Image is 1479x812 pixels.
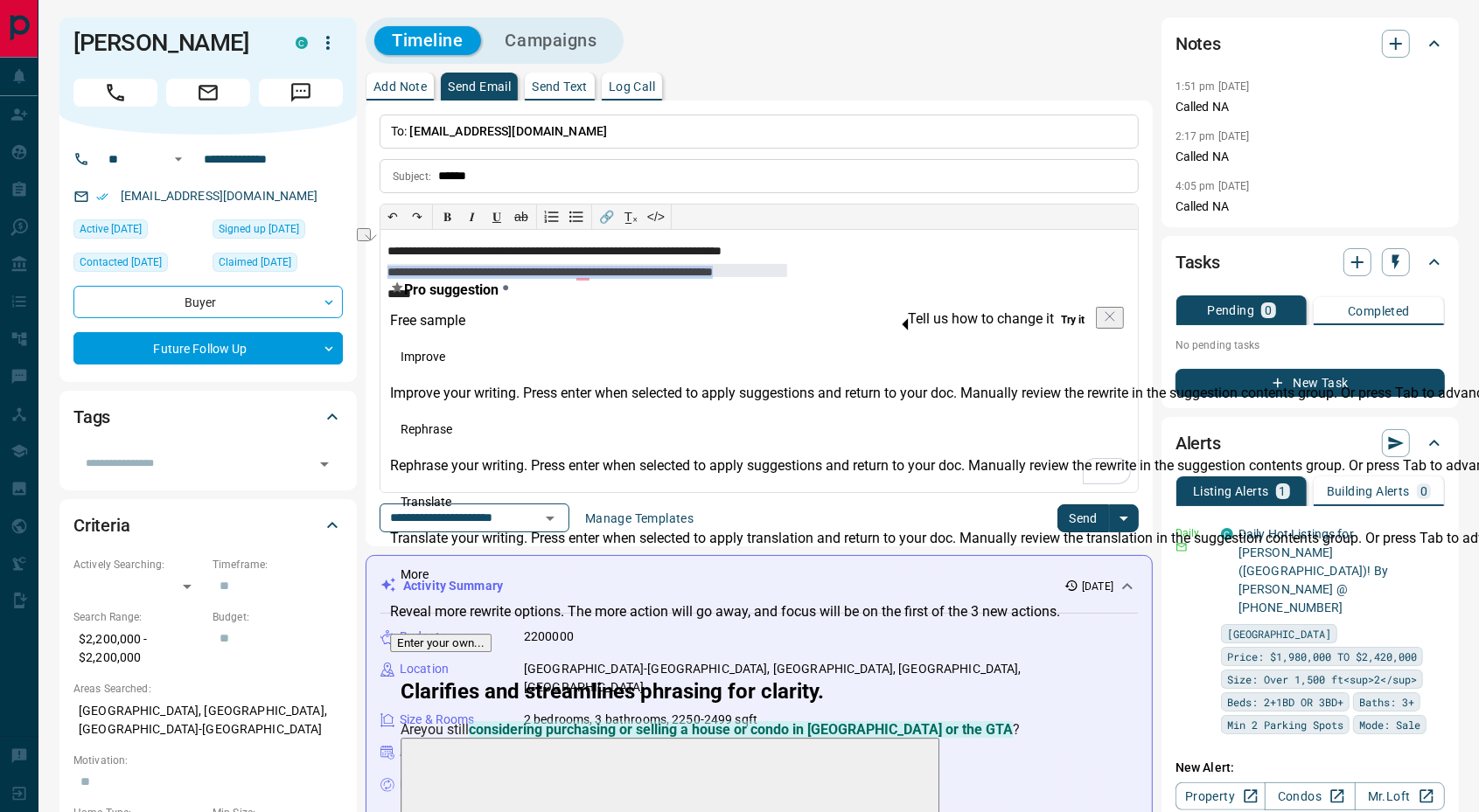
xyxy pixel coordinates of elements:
div: Tags [73,396,343,438]
button: Open [312,452,337,476]
p: To: [380,115,1139,149]
span: Call [73,79,157,107]
h2: Criteria [73,511,130,539]
button: ↷ [405,205,429,229]
div: Criteria [73,504,343,546]
h2: Tasks [1176,248,1220,276]
span: 𝐔 [492,210,501,224]
div: Future Follow Up [73,332,343,364]
button: 𝑰 [460,205,485,229]
div: To enrich screen reader interactions, please activate Accessibility in Grammarly extension settings [380,230,1138,492]
span: Signed up [DATE] [219,220,299,238]
button: Bullet list [564,205,589,229]
h1: [PERSON_NAME] [73,29,269,57]
a: [EMAIL_ADDRESS][DOMAIN_NAME] [121,189,318,203]
div: Activity Summary[DATE] [380,570,1138,602]
span: [EMAIL_ADDRESS][DOMAIN_NAME] [410,124,608,138]
button: </> [644,205,668,229]
div: Tasks [1176,241,1445,283]
p: Log Call [609,80,655,93]
span: Message [259,79,343,107]
p: Timeframe: [213,557,343,573]
span: Contacted [DATE] [80,253,162,271]
button: Timeline [374,26,481,55]
p: Budget: [213,609,343,625]
p: Called NA [1176,98,1445,116]
p: Actively Searching: [73,557,204,573]
div: Sat May 31 2025 [73,219,204,244]
p: Add Note [373,80,427,93]
button: ↶ [380,205,405,229]
h2: Tags [73,403,110,431]
p: Motivation: [73,753,343,768]
button: ab [509,205,534,229]
p: 2:17 pm [DATE] [1176,130,1250,142]
button: 𝐁 [436,205,460,229]
div: Thu May 22 2025 [73,253,204,277]
button: T̲ₓ [619,205,644,229]
p: Subject: [393,169,431,184]
p: Areas Searched: [73,681,343,697]
button: Numbered list [540,205,564,229]
button: Open [168,149,189,170]
p: Search Range: [73,609,204,625]
p: Send Text [532,80,588,93]
p: $2,200,000 - $2,200,000 [73,625,204,672]
p: 1:51 pm [DATE] [1176,80,1250,93]
p: Called NA [1176,198,1445,216]
p: Called NA [1176,148,1445,166]
button: 𝐔 [485,205,509,229]
h2: Notes [1176,30,1221,58]
div: Buyer [73,286,343,318]
div: condos.ca [296,37,308,49]
p: [GEOGRAPHIC_DATA], [GEOGRAPHIC_DATA], [GEOGRAPHIC_DATA]-[GEOGRAPHIC_DATA] [73,697,343,744]
div: Thu May 22 2025 [213,253,343,277]
p: 4:05 pm [DATE] [1176,180,1250,192]
div: Thu May 22 2025 [213,219,343,244]
s: ab [514,210,528,224]
span: Claimed [DATE] [219,253,291,271]
span: Email [166,79,250,107]
button: 🔗 [595,205,619,229]
p: Send Email [448,80,511,93]
svg: Email Verified [96,191,108,203]
div: Notes [1176,23,1445,65]
button: Campaigns [488,26,615,55]
span: Active [DATE] [80,220,142,238]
